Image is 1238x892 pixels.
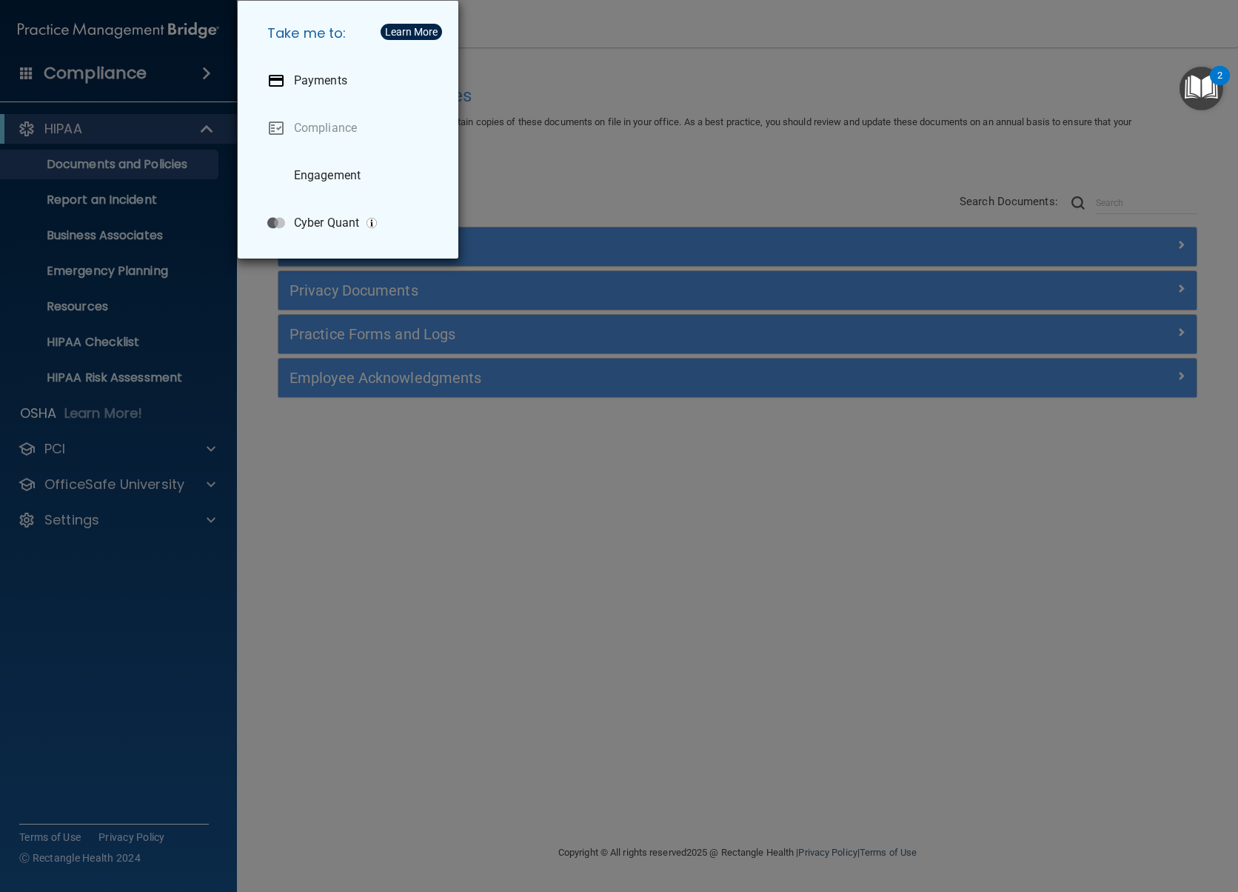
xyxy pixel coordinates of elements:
[381,24,442,40] button: Learn More
[294,216,359,230] p: Cyber Quant
[255,60,446,101] a: Payments
[255,107,446,149] a: Compliance
[294,73,347,88] p: Payments
[294,168,361,183] p: Engagement
[255,202,446,244] a: Cyber Quant
[255,155,446,196] a: Engagement
[255,13,446,54] h5: Take me to:
[385,27,438,37] div: Learn More
[1180,67,1223,110] button: Open Resource Center, 2 new notifications
[1217,76,1222,95] div: 2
